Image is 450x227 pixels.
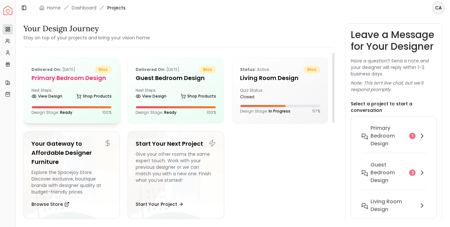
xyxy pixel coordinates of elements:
[31,88,112,101] div: Next Steps:
[95,66,112,73] span: bliss
[102,110,112,115] p: 100 %
[371,124,407,148] h6: Primary Bedroom design
[351,80,437,93] p: Note: This isn’t live chat, but we’ll respond promptly.
[136,151,216,195] div: Give your other rooms the same expert touch. Work with your previous designer or we can match you...
[72,5,96,11] a: Dashboard
[23,23,150,34] h3: Your Design Journey
[312,109,320,114] p: 57 %
[409,133,416,139] div: 1
[136,198,184,211] button: Start Your Project
[31,73,112,83] h5: Primary Bedroom design
[31,198,69,211] button: Browse Store
[351,58,437,77] p: Have a question? Send a note and your designer will reply within 1–2 business days.
[181,92,216,101] a: Shop Products
[356,195,431,216] button: Living Room design
[240,88,278,100] div: Quiz Status:
[136,139,216,148] h5: Start Your Next Project
[31,67,61,72] b: Delivered on:
[240,67,256,72] b: Status:
[3,6,12,15] img: Spacejoy Logo
[39,5,126,11] nav: breadcrumb
[31,139,112,167] h5: Your Gateway to Affordable Designer Furniture
[240,73,320,83] h5: Living Room design
[136,92,166,101] a: View Design
[47,5,61,11] a: Home
[207,110,216,115] p: 100 %
[303,66,320,73] span: bliss
[240,66,269,73] p: active
[136,73,216,83] h5: Guest Bedroom design
[76,92,112,101] a: Shop Products
[23,34,150,41] small: Stay on top of your projects and bring your vision home
[371,198,416,213] h6: Living Room design
[351,29,437,52] h3: Leave a Message for Your Designer
[409,169,416,176] div: 2
[351,100,437,113] p: Select a project to start a conversation
[128,131,224,219] a: Start Your Next ProjectGive your other rooms the same expert touch. Work with your previous desig...
[31,92,62,101] a: View Design
[3,6,12,15] a: Spacejoy
[269,108,290,114] span: In Progress
[432,2,444,14] span: CA
[136,66,179,73] p: [DATE]
[31,169,112,195] div: Explore the Spacejoy Store. Discover exclusive, boutique brands with designer quality at budget-f...
[107,5,126,11] span: Projects
[136,88,216,101] div: Next Steps:
[136,110,176,115] p: Design Stage:
[356,158,431,195] button: Guest Bedroom design2
[31,110,72,115] p: Design Stage:
[136,67,165,72] b: Delivered on:
[240,94,278,100] div: closed
[371,161,407,184] h6: Guest Bedroom design
[432,1,445,14] button: CA
[60,110,72,115] span: Ready
[356,122,431,158] button: Primary Bedroom design1
[23,131,120,219] a: Your Gateway to Affordable Designer FurnitureExplore the Spacejoy Store. Discover exclusive, bout...
[164,110,176,115] span: Ready
[199,66,216,73] span: bliss
[240,109,290,114] p: Design Stage:
[31,66,75,73] p: [DATE]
